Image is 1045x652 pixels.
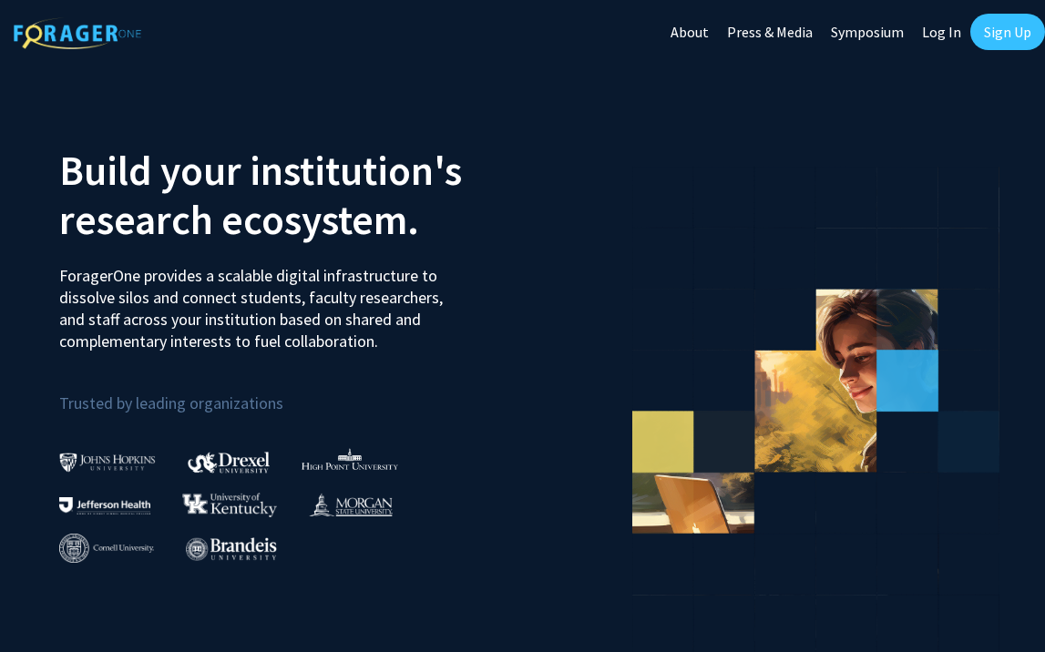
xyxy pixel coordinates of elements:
h2: Build your institution's research ecosystem. [59,146,509,244]
img: Drexel University [188,452,270,473]
img: University of Kentucky [182,493,277,517]
a: Sign Up [970,14,1045,50]
img: Thomas Jefferson University [59,497,150,514]
p: Trusted by leading organizations [59,367,509,417]
img: Brandeis University [186,537,277,560]
p: ForagerOne provides a scalable digital infrastructure to dissolve silos and connect students, fac... [59,251,455,352]
img: High Point University [302,448,398,470]
img: Morgan State University [309,493,393,516]
img: Cornell University [59,534,154,564]
img: Johns Hopkins University [59,453,156,472]
img: ForagerOne Logo [14,17,141,49]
